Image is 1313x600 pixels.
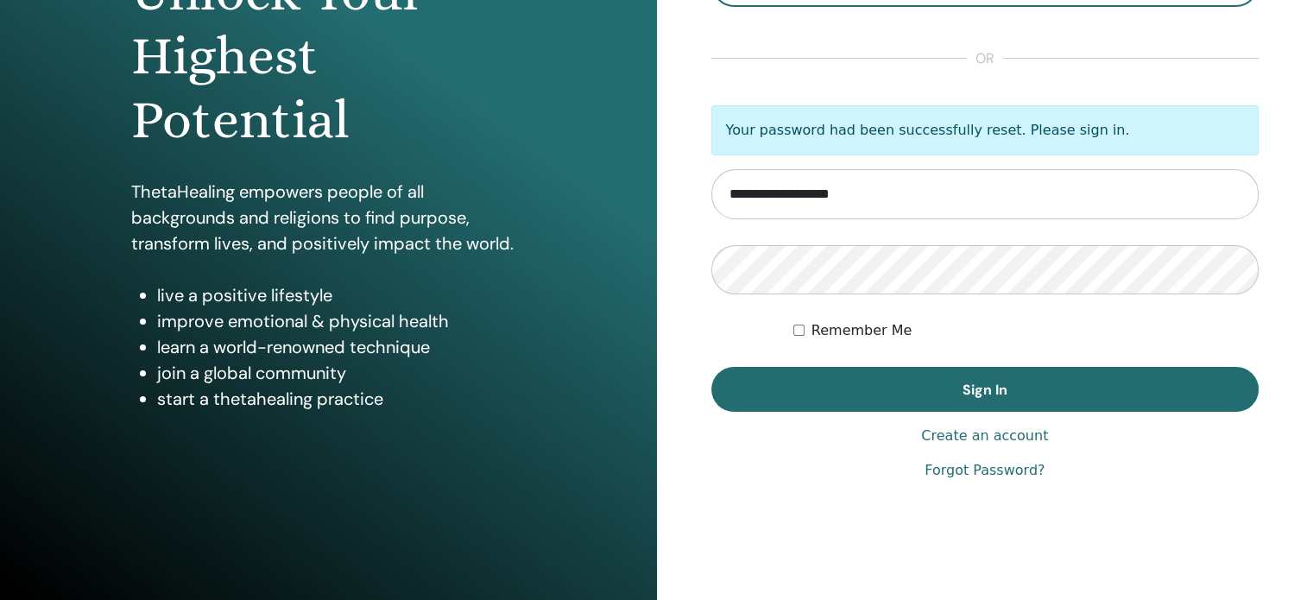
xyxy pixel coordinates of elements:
a: Forgot Password? [925,460,1045,481]
li: start a thetahealing practice [157,386,526,412]
li: live a positive lifestyle [157,282,526,308]
li: improve emotional & physical health [157,308,526,334]
p: Your password had been successfully reset. Please sign in. [711,105,1259,155]
span: Sign In [963,381,1007,399]
li: learn a world-renowned technique [157,334,526,360]
a: Create an account [921,426,1048,446]
label: Remember Me [811,320,912,341]
button: Sign In [711,367,1259,412]
p: ThetaHealing empowers people of all backgrounds and religions to find purpose, transform lives, a... [131,179,526,256]
li: join a global community [157,360,526,386]
span: or [967,48,1003,69]
div: Keep me authenticated indefinitely or until I manually logout [793,320,1259,341]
